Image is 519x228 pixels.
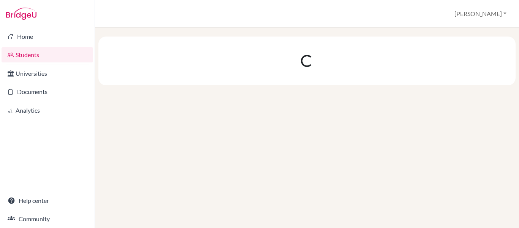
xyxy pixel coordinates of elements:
a: Students [2,47,93,62]
img: Bridge-U [6,8,36,20]
a: Documents [2,84,93,99]
a: Community [2,211,93,226]
a: Universities [2,66,93,81]
a: Analytics [2,103,93,118]
button: [PERSON_NAME] [451,6,510,21]
a: Help center [2,193,93,208]
a: Home [2,29,93,44]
